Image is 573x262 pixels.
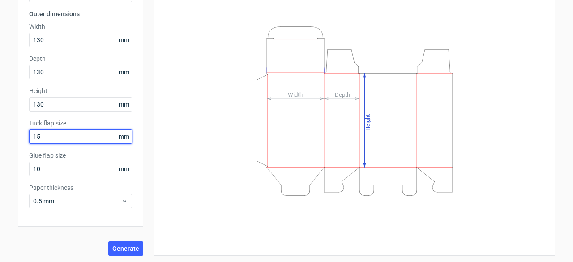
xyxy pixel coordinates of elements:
label: Glue flap size [29,151,132,160]
label: Tuck flap size [29,119,132,128]
span: mm [116,33,132,47]
span: mm [116,130,132,143]
button: Generate [108,241,143,256]
label: Width [29,22,132,31]
tspan: Width [288,91,303,98]
tspan: Depth [335,91,350,98]
label: Depth [29,54,132,63]
tspan: Height [364,114,371,130]
span: mm [116,65,132,79]
h3: Outer dimensions [29,9,132,18]
label: Height [29,86,132,95]
span: mm [116,98,132,111]
span: mm [116,162,132,176]
span: 0.5 mm [33,197,121,206]
span: Generate [112,245,139,252]
label: Paper thickness [29,183,132,192]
